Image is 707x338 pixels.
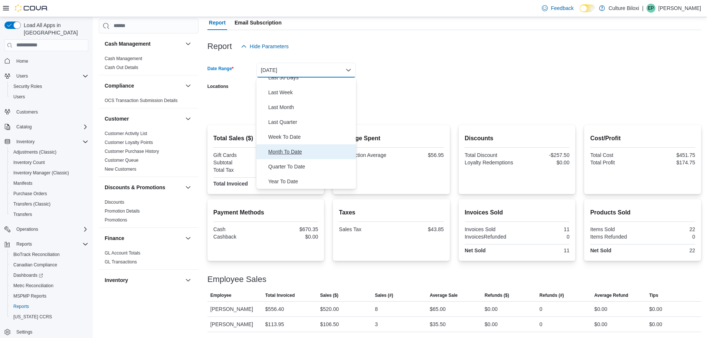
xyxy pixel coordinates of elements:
[13,252,60,257] span: BioTrack Reconciliation
[13,327,88,337] span: Settings
[590,160,641,165] div: Total Profit
[105,234,182,242] button: Finance
[393,226,444,232] div: $43.85
[13,225,41,234] button: Operations
[540,305,543,314] div: 0
[256,63,356,78] button: [DATE]
[13,108,41,117] a: Customers
[105,40,151,47] h3: Cash Management
[105,140,153,145] a: Customer Loyalty Points
[10,148,59,157] a: Adjustments (Classic)
[213,234,264,240] div: Cashback
[465,247,486,253] strong: Net Sold
[10,250,88,259] span: BioTrack Reconciliation
[105,115,129,122] h3: Customer
[10,210,88,219] span: Transfers
[465,226,515,232] div: Invoices Sold
[551,4,573,12] span: Feedback
[7,178,91,188] button: Manifests
[590,234,641,240] div: Items Refunded
[265,320,284,329] div: $113.95
[13,94,25,100] span: Users
[105,250,140,256] a: GL Account Totals
[7,312,91,322] button: [US_STATE] CCRS
[105,131,147,136] a: Customer Activity List
[644,226,695,232] div: 22
[105,148,159,154] span: Customer Purchase History
[7,199,91,209] button: Transfers (Classic)
[13,328,35,337] a: Settings
[105,98,178,103] a: OCS Transaction Submission Details
[539,1,576,16] a: Feedback
[10,158,48,167] a: Inventory Count
[15,4,48,12] img: Cova
[644,234,695,240] div: 0
[268,162,353,171] span: Quarter To Date
[13,83,42,89] span: Security Roles
[518,247,569,253] div: 11
[267,234,318,240] div: $0.00
[105,115,182,122] button: Customer
[213,134,318,143] h2: Total Sales ($)
[7,188,91,199] button: Purchase Orders
[609,4,639,13] p: Culture Biloxi
[105,65,138,70] a: Cash Out Details
[320,320,339,329] div: $106.50
[10,210,35,219] a: Transfers
[465,152,515,158] div: Total Discount
[320,305,339,314] div: $520.00
[375,305,378,314] div: 8
[590,152,641,158] div: Total Cost
[105,184,165,191] h3: Discounts & Promotions
[184,234,193,243] button: Finance
[1,137,91,147] button: Inventory
[540,320,543,329] div: 0
[649,320,662,329] div: $0.00
[1,56,91,66] button: Home
[339,226,390,232] div: Sales Tax
[184,183,193,192] button: Discounts & Promotions
[339,152,390,158] div: Transaction Average
[213,152,264,158] div: Gift Cards
[16,109,38,115] span: Customers
[213,181,248,187] strong: Total Invoiced
[10,168,72,177] a: Inventory Manager (Classic)
[13,314,52,320] span: [US_STATE] CCRS
[10,281,88,290] span: Metrc Reconciliation
[658,4,701,13] p: [PERSON_NAME]
[594,305,607,314] div: $0.00
[647,4,655,13] div: Enid Poole
[238,39,292,54] button: Hide Parameters
[430,320,446,329] div: $35.50
[339,134,444,143] h2: Average Spent
[10,189,88,198] span: Purchase Orders
[268,177,353,186] span: Year To Date
[649,292,658,298] span: Tips
[105,82,134,89] h3: Compliance
[105,149,159,154] a: Customer Purchase History
[13,149,56,155] span: Adjustments (Classic)
[13,122,35,131] button: Catalog
[207,317,262,332] div: [PERSON_NAME]
[540,292,564,298] span: Refunds (#)
[1,122,91,132] button: Catalog
[13,240,35,249] button: Reports
[13,262,57,268] span: Canadian Compliance
[99,96,199,108] div: Compliance
[105,209,140,214] a: Promotion Details
[105,167,136,172] a: New Customers
[590,134,695,143] h2: Cost/Profit
[10,82,45,91] a: Security Roles
[10,271,88,280] span: Dashboards
[7,81,91,92] button: Security Roles
[10,250,63,259] a: BioTrack Reconciliation
[13,272,43,278] span: Dashboards
[10,302,88,311] span: Reports
[207,83,229,89] label: Locations
[580,4,595,12] input: Dark Mode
